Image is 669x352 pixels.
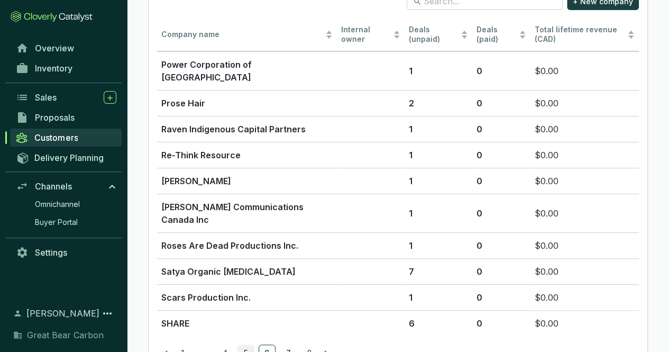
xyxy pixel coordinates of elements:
[530,284,639,310] td: $0.00
[530,168,639,194] td: $0.00
[35,247,67,258] span: Settings
[157,19,337,52] th: Company name
[409,317,468,330] p: 6
[409,149,468,161] p: 1
[10,129,122,147] a: Customers
[11,39,122,57] a: Overview
[476,239,526,252] p: 0
[35,217,78,228] span: Buyer Portal
[11,88,122,106] a: Sales
[11,149,122,166] a: Delivery Planning
[409,175,468,187] p: 1
[11,59,122,77] a: Inventory
[341,25,391,45] span: Internal owner
[161,58,333,84] p: Power Corporation of [GEOGRAPHIC_DATA]
[161,291,333,304] p: Scars Production Inc.
[27,329,104,341] span: Great Bear Carbon
[409,239,468,252] p: 1
[30,214,122,230] a: Buyer Portal
[530,90,639,116] td: $0.00
[161,149,333,161] p: Re-Think Resource
[409,123,468,136] p: 1
[476,149,526,161] p: 0
[530,142,639,168] td: $0.00
[409,97,468,110] p: 2
[35,199,80,210] span: Omnichannel
[530,51,639,90] td: $0.00
[409,65,468,77] p: 1
[476,291,526,304] p: 0
[35,112,75,123] span: Proposals
[476,207,526,220] p: 0
[476,65,526,77] p: 0
[11,177,122,195] a: Channels
[161,317,333,330] p: SHARE
[530,310,639,336] td: $0.00
[476,123,526,136] p: 0
[476,265,526,278] p: 0
[476,317,526,330] p: 0
[472,19,530,52] th: Deals (paid)
[35,181,72,192] span: Channels
[161,123,333,136] p: Raven Indigenous Capital Partners
[30,196,122,212] a: Omnichannel
[35,43,74,53] span: Overview
[161,265,333,278] p: Satya Organic [MEDICAL_DATA]
[161,175,333,187] p: [PERSON_NAME]
[26,307,99,320] span: [PERSON_NAME]
[476,25,517,45] span: Deals (paid)
[409,25,459,45] span: Deals (unpaid)
[409,207,468,220] p: 1
[476,175,526,187] p: 0
[476,97,526,110] p: 0
[161,201,333,226] p: [PERSON_NAME] Communications Canada Inc
[409,265,468,278] p: 7
[337,19,405,52] th: Internal owner
[530,116,639,142] td: $0.00
[11,109,122,127] a: Proposals
[409,291,468,304] p: 1
[530,258,639,284] td: $0.00
[34,132,78,143] span: Customers
[161,30,323,40] span: Company name
[530,232,639,258] td: $0.00
[35,63,72,74] span: Inventory
[161,97,333,110] p: Prose Hair
[34,152,104,163] span: Delivery Planning
[530,194,639,232] td: $0.00
[405,19,472,52] th: Deals (unpaid)
[35,92,57,103] span: Sales
[161,239,333,252] p: Roses Are Dead Productions Inc.
[535,25,617,44] span: Total lifetime revenue (CAD)
[11,243,122,261] a: Settings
